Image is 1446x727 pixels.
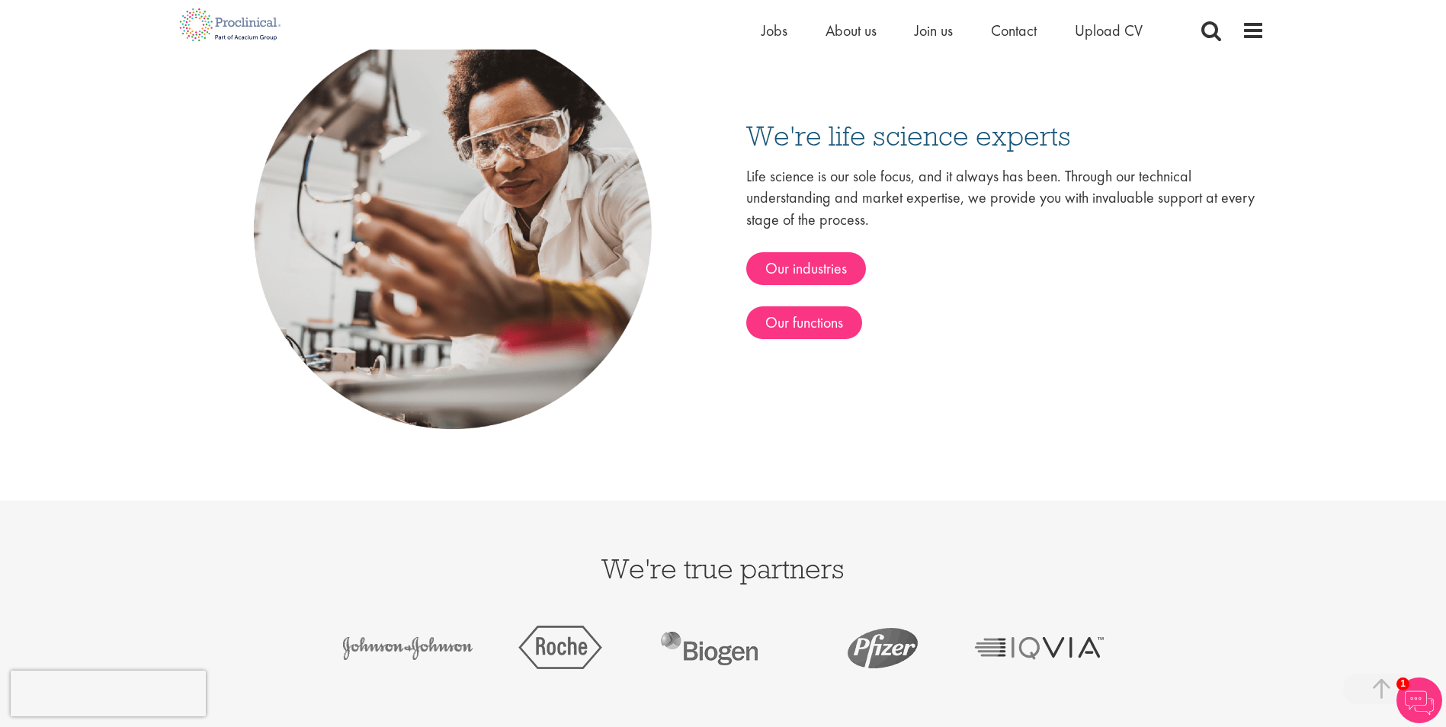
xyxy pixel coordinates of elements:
img: img [816,613,954,683]
a: About us [826,21,877,40]
a: Jobs [761,21,787,40]
h3: We're life science experts [746,121,1265,149]
a: Upload CV [1075,21,1143,40]
span: 1 [1396,677,1409,690]
h3: We're true partners [182,554,1265,582]
div: Life science is our sole focus, and it always has been. Through our technical understanding and m... [746,165,1265,339]
img: Chatbot [1396,677,1442,723]
img: img [492,613,630,683]
img: img [646,613,784,683]
img: img [338,613,476,683]
img: img [800,648,800,649]
a: Join us [915,21,953,40]
img: img [970,613,1108,683]
a: Our industries [746,252,866,285]
iframe: reCAPTCHA [11,671,206,716]
a: Contact [991,21,1037,40]
a: Our functions [746,306,862,339]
